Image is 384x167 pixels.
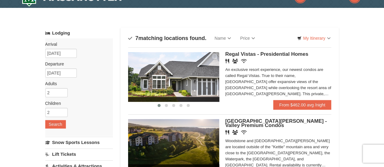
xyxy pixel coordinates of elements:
[225,118,327,128] span: [GEOGRAPHIC_DATA][PERSON_NAME] - Valley Premium Condos
[45,28,113,38] a: Lodging
[45,81,108,87] label: Adults
[225,59,229,63] i: Restaurant
[225,67,331,97] div: An exclusive resort experience, our newest condos are called Regal Vistas. True to their name, [G...
[45,100,108,106] label: Children
[128,35,206,41] h4: matching locations found.
[45,41,108,47] label: Arrival
[225,51,308,57] span: Regal Vistas - Presidential Homes
[273,100,331,110] a: From $462.00 avg /night
[225,130,229,135] i: Restaurant
[210,32,236,44] a: Name
[236,32,260,44] a: Price
[45,120,66,129] button: Search
[293,34,334,43] a: My Itinerary
[241,59,247,63] i: Wireless Internet (free)
[232,130,238,135] i: Banquet Facilities
[241,130,247,135] i: Wireless Internet (free)
[45,149,113,160] a: Lift Tickets
[232,59,238,63] i: Banquet Facilities
[45,137,113,148] a: Snow Sports Lessons
[135,35,138,41] span: 7
[45,61,108,67] label: Departure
